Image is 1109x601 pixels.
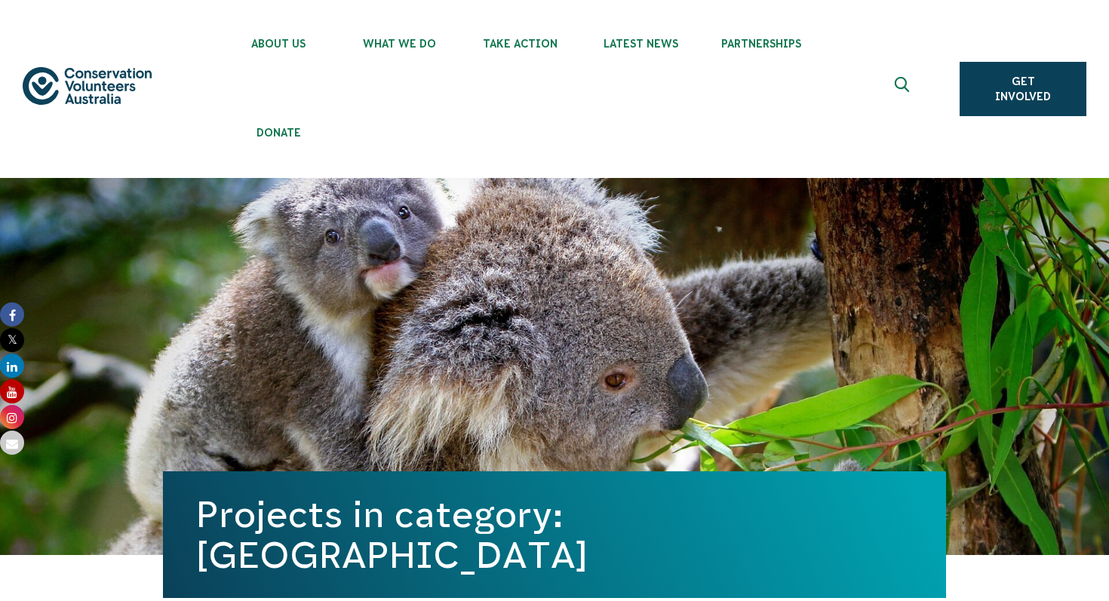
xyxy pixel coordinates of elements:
[339,38,459,50] span: What We Do
[701,38,822,50] span: Partnerships
[895,77,914,101] span: Expand search box
[23,67,152,105] img: logo.svg
[218,38,339,50] span: About Us
[886,71,922,107] button: Expand search box Close search box
[218,127,339,139] span: Donate
[580,38,701,50] span: Latest News
[960,62,1086,116] a: Get Involved
[196,494,913,575] h1: Projects in category: [GEOGRAPHIC_DATA]
[459,38,580,50] span: Take Action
